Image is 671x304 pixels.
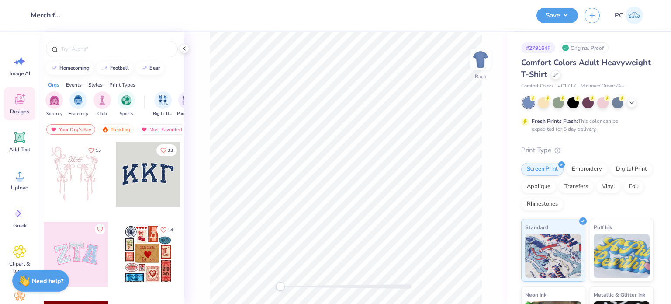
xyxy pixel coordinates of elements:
[59,66,90,70] div: homecoming
[5,260,34,274] span: Clipart & logos
[610,163,653,176] div: Digital Print
[177,91,197,117] div: filter for Parent's Weekend
[472,51,489,68] img: Back
[525,290,546,299] span: Neon Ink
[532,118,578,125] strong: Fresh Prints Flash:
[46,62,93,75] button: homecoming
[594,290,645,299] span: Metallic & Glitter Ink
[611,7,647,24] a: PC
[69,91,88,117] div: filter for Fraternity
[48,81,59,89] div: Orgs
[118,91,135,117] div: filter for Sports
[141,66,148,71] img: trend_line.gif
[581,83,624,90] span: Minimum Order: 24 +
[153,111,173,117] span: Big Little Reveal
[49,95,59,105] img: Sorority Image
[97,62,133,75] button: football
[13,222,27,229] span: Greek
[596,180,621,193] div: Vinyl
[109,81,135,89] div: Print Types
[521,163,564,176] div: Screen Print
[521,42,555,53] div: # 279164F
[60,45,172,53] input: Try "Alpha"
[97,95,107,105] img: Club Image
[46,124,95,135] div: Your Org's Fav
[93,91,111,117] div: filter for Club
[536,8,578,23] button: Save
[149,66,160,70] div: bear
[93,91,111,117] button: filter button
[521,83,553,90] span: Comfort Colors
[11,184,28,191] span: Upload
[559,180,594,193] div: Transfers
[24,7,67,24] input: Untitled Design
[594,234,650,278] img: Puff Ink
[9,146,30,153] span: Add Text
[10,108,29,115] span: Designs
[88,81,103,89] div: Styles
[626,7,643,24] img: Priyanka Choudhary
[69,111,88,117] span: Fraternity
[97,111,107,117] span: Club
[177,111,197,117] span: Parent's Weekend
[95,224,105,234] button: Like
[525,223,548,232] span: Standard
[102,126,109,133] img: trending.gif
[156,224,177,236] button: Like
[158,95,168,105] img: Big Little Reveal Image
[45,91,63,117] div: filter for Sorority
[560,42,609,53] div: Original Proof
[276,282,285,291] div: Accessibility label
[66,81,82,89] div: Events
[182,95,192,105] img: Parent's Weekend Image
[532,117,639,133] div: This color can be expedited for 5 day delivery.
[153,91,173,117] button: filter button
[521,198,564,211] div: Rhinestones
[525,234,581,278] img: Standard
[32,277,63,285] strong: Need help?
[168,228,173,232] span: 14
[153,91,173,117] div: filter for Big Little Reveal
[84,144,105,156] button: Like
[521,145,654,155] div: Print Type
[558,83,576,90] span: # C1717
[121,95,131,105] img: Sports Image
[136,62,164,75] button: bear
[118,91,135,117] button: filter button
[521,57,651,80] span: Comfort Colors Adult Heavyweight T-Shirt
[137,124,186,135] div: Most Favorited
[10,70,30,77] span: Image AI
[177,91,197,117] button: filter button
[566,163,608,176] div: Embroidery
[101,66,108,71] img: trend_line.gif
[45,91,63,117] button: filter button
[98,124,134,135] div: Trending
[50,126,57,133] img: most_fav.gif
[96,148,101,153] span: 15
[73,95,83,105] img: Fraternity Image
[141,126,148,133] img: most_fav.gif
[110,66,129,70] div: football
[615,10,623,21] span: PC
[168,148,173,153] span: 33
[69,91,88,117] button: filter button
[623,180,644,193] div: Foil
[475,73,486,80] div: Back
[51,66,58,71] img: trend_line.gif
[46,111,62,117] span: Sorority
[594,223,612,232] span: Puff Ink
[120,111,133,117] span: Sports
[156,144,177,156] button: Like
[521,180,556,193] div: Applique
